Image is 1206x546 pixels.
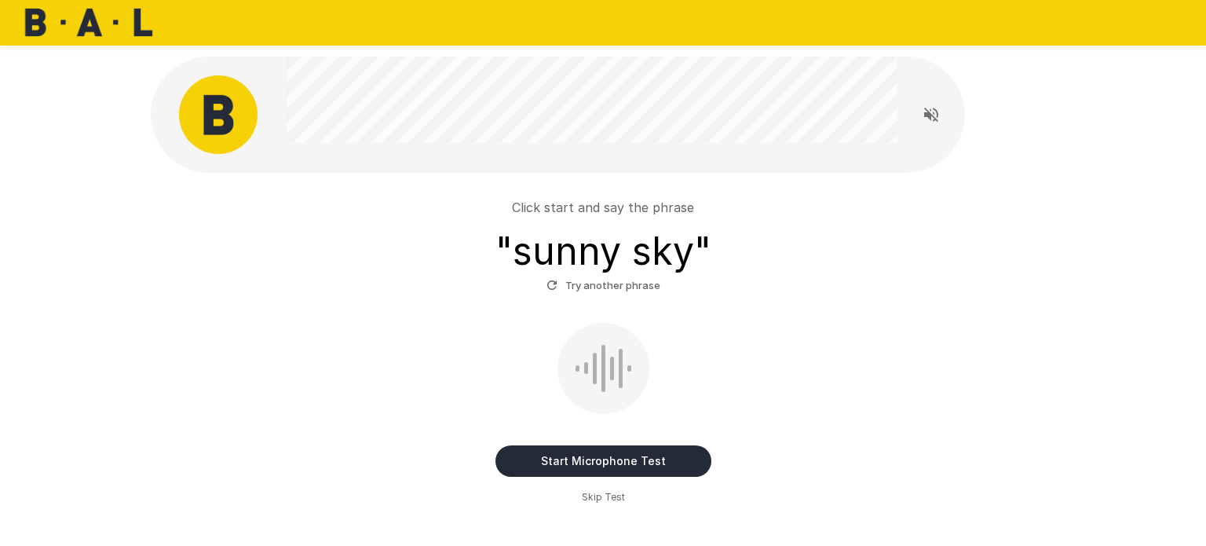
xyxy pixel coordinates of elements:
[512,198,694,217] p: Click start and say the phrase
[543,273,664,298] button: Try another phrase
[582,489,625,505] span: Skip Test
[179,75,258,154] img: bal_avatar.png
[495,445,711,477] button: Start Microphone Test
[915,99,947,130] button: Read questions aloud
[495,229,711,273] h3: " sunny sky "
